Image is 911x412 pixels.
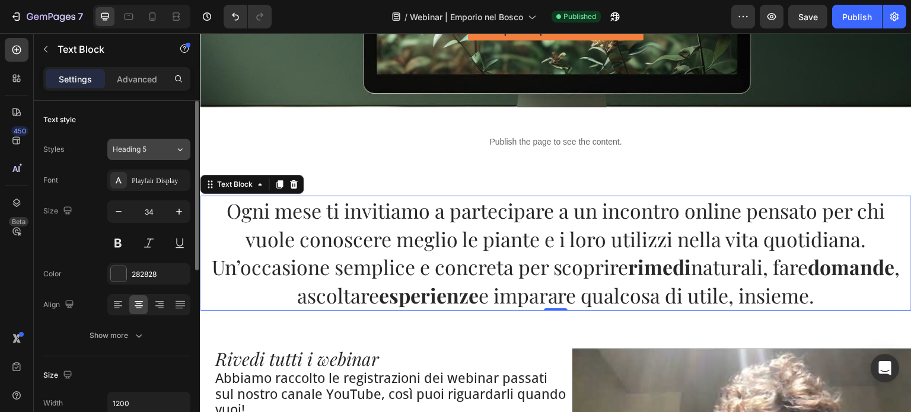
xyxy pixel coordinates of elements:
[15,337,367,384] p: Abbiamo raccolto le registrazioni dei webinar passati sul nostro canale YouTube, così puoi riguar...
[15,146,55,157] div: Text Block
[43,325,190,346] button: Show more
[11,126,28,136] div: 450
[179,248,279,276] strong: esperienze
[90,330,145,341] div: Show more
[429,220,492,247] strong: rimedi
[9,217,28,226] div: Beta
[842,11,872,23] div: Publish
[117,73,157,85] p: Advanced
[224,5,272,28] div: Undo/Redo
[58,42,158,56] p: Text Block
[78,9,83,24] p: 7
[14,315,368,336] h2: Rivedi tutti i webinar
[43,144,64,155] div: Styles
[43,269,62,279] div: Color
[43,368,75,384] div: Size
[832,5,882,28] button: Publish
[43,203,75,219] div: Size
[410,11,523,23] span: Webinar | Emporio nel Bosco
[43,398,63,408] div: Width
[59,73,92,85] p: Settings
[43,175,58,186] div: Font
[107,139,190,160] button: Heading 5
[113,144,146,155] span: Heading 5
[798,12,818,22] span: Save
[43,297,77,313] div: Align
[788,5,827,28] button: Save
[871,354,899,382] div: Open Intercom Messenger
[404,11,407,23] span: /
[132,175,187,186] div: Playfair Display
[563,11,596,22] span: Published
[609,220,695,247] strong: domande
[43,114,76,125] div: Text style
[5,5,88,28] button: 7
[132,269,187,280] div: 282828
[200,33,911,412] iframe: Design area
